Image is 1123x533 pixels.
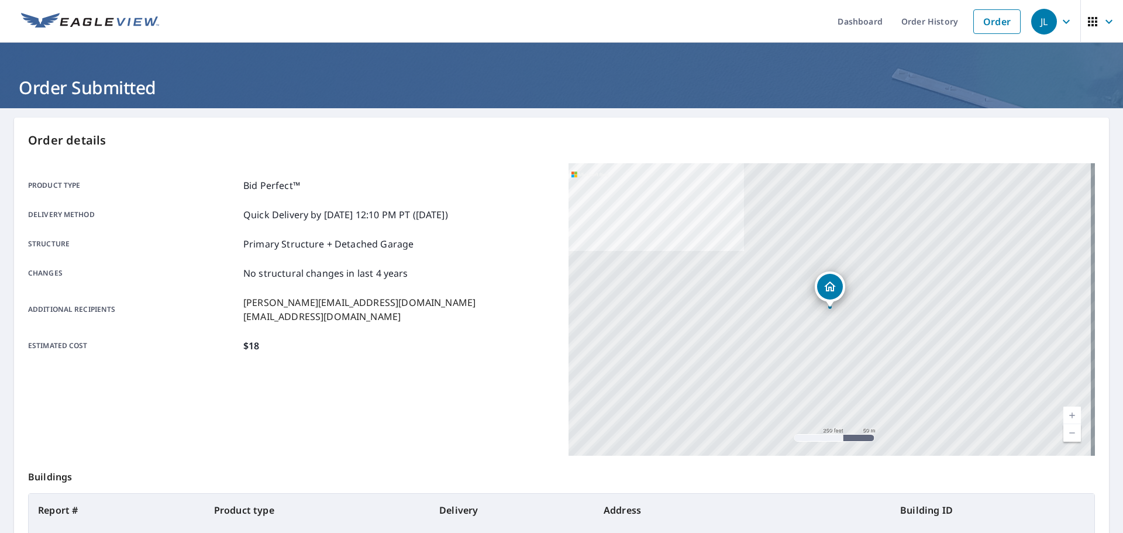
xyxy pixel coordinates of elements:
[14,75,1109,99] h1: Order Submitted
[28,295,239,324] p: Additional recipients
[243,266,408,280] p: No structural changes in last 4 years
[21,13,159,30] img: EV Logo
[28,178,239,192] p: Product type
[243,310,476,324] p: [EMAIL_ADDRESS][DOMAIN_NAME]
[973,9,1021,34] a: Order
[430,494,594,527] th: Delivery
[243,295,476,310] p: [PERSON_NAME][EMAIL_ADDRESS][DOMAIN_NAME]
[891,494,1094,527] th: Building ID
[28,237,239,251] p: Structure
[243,208,448,222] p: Quick Delivery by [DATE] 12:10 PM PT ([DATE])
[28,208,239,222] p: Delivery method
[594,494,891,527] th: Address
[28,132,1095,149] p: Order details
[243,237,414,251] p: Primary Structure + Detached Garage
[28,339,239,353] p: Estimated cost
[243,178,300,192] p: Bid Perfect™
[28,266,239,280] p: Changes
[815,271,845,308] div: Dropped pin, building 1, Residential property, 4242 Hartford St Saint Louis, MO 63116
[1063,424,1081,442] a: Current Level 17, Zoom Out
[1031,9,1057,35] div: JL
[28,456,1095,493] p: Buildings
[29,494,205,527] th: Report #
[243,339,259,353] p: $18
[1063,407,1081,424] a: Current Level 17, Zoom In
[205,494,430,527] th: Product type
